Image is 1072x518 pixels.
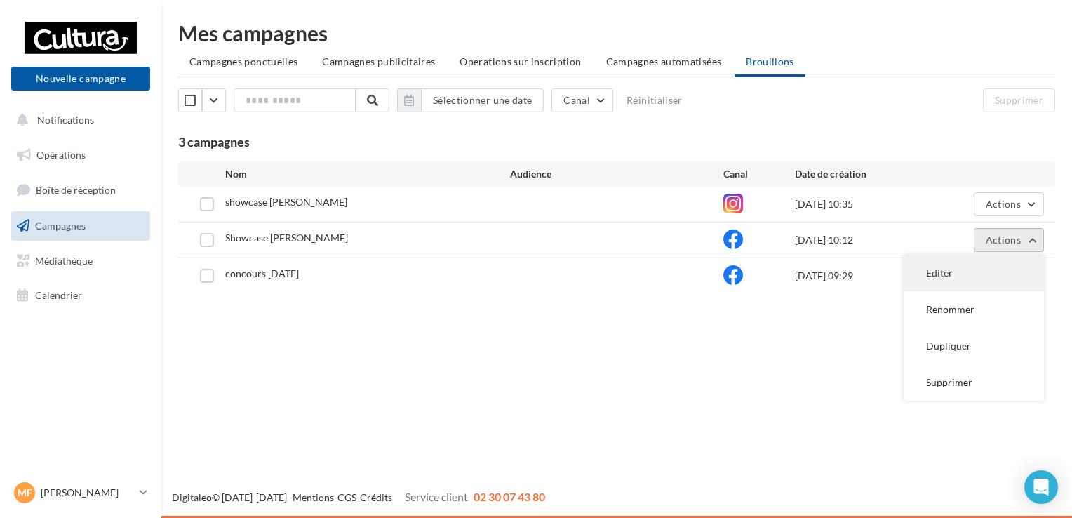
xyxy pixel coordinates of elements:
[551,88,613,112] button: Canal
[421,88,544,112] button: Sélectionner une date
[35,289,82,301] span: Calendrier
[18,486,32,500] span: MF
[974,228,1044,252] button: Actions
[293,491,334,503] a: Mentions
[460,55,581,67] span: Operations sur inscription
[8,105,147,135] button: Notifications
[474,490,545,503] span: 02 30 07 43 80
[8,140,153,170] a: Opérations
[189,55,297,67] span: Campagnes ponctuelles
[904,291,1044,328] button: Renommer
[904,328,1044,364] button: Dupliquer
[225,167,510,181] div: Nom
[8,246,153,276] a: Médiathèque
[37,114,94,126] span: Notifications
[225,196,347,208] span: showcase manu lanvin
[397,88,544,112] button: Sélectionner une date
[8,211,153,241] a: Campagnes
[36,149,86,161] span: Opérations
[225,267,299,279] span: concours Halloween
[986,234,1021,246] span: Actions
[723,167,795,181] div: Canal
[8,281,153,310] a: Calendrier
[904,255,1044,291] button: Editer
[510,167,724,181] div: Audience
[606,55,722,67] span: Campagnes automatisées
[172,491,212,503] a: Digitaleo
[795,233,937,247] div: [DATE] 10:12
[36,184,116,196] span: Boîte de réception
[795,197,937,211] div: [DATE] 10:35
[983,88,1055,112] button: Supprimer
[172,491,545,503] span: © [DATE]-[DATE] - - -
[41,486,134,500] p: [PERSON_NAME]
[337,491,356,503] a: CGS
[904,364,1044,401] button: Supprimer
[225,232,348,244] span: Showcase Manu Lanvin
[795,269,937,283] div: [DATE] 09:29
[8,175,153,205] a: Boîte de réception
[621,92,688,109] button: Réinitialiser
[178,22,1055,44] div: Mes campagnes
[795,167,937,181] div: Date de création
[11,67,150,91] button: Nouvelle campagne
[35,220,86,232] span: Campagnes
[35,254,93,266] span: Médiathèque
[974,192,1044,216] button: Actions
[405,490,468,503] span: Service client
[322,55,435,67] span: Campagnes publicitaires
[11,479,150,506] a: MF [PERSON_NAME]
[360,491,392,503] a: Crédits
[986,198,1021,210] span: Actions
[1024,470,1058,504] div: Open Intercom Messenger
[178,134,250,150] span: 3 campagnes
